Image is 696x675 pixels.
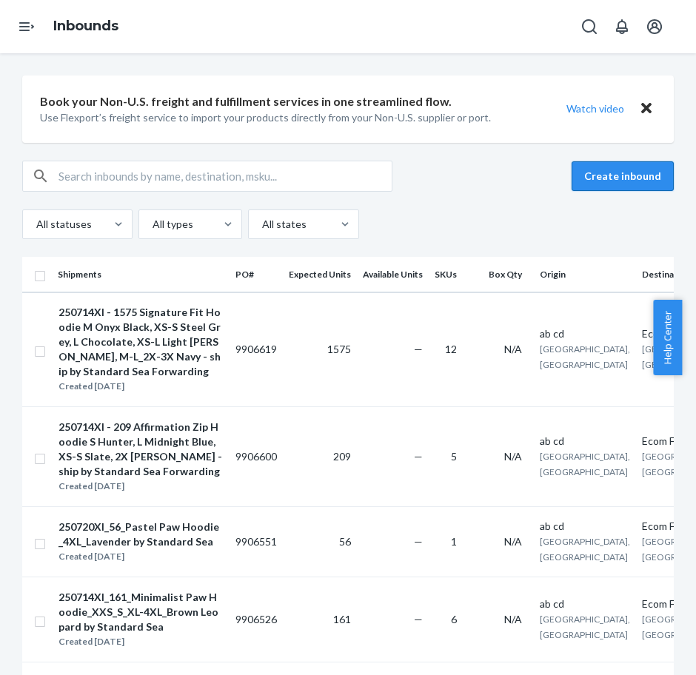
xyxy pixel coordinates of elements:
[540,451,630,477] span: [GEOGRAPHIC_DATA], [GEOGRAPHIC_DATA]
[58,379,223,394] div: Created [DATE]
[540,434,630,449] div: ab cd
[653,300,682,375] button: Help Center
[230,577,283,662] td: 9906526
[557,98,634,120] button: Watch video
[451,613,457,625] span: 6
[333,613,351,625] span: 161
[572,161,674,191] button: Create inbound
[333,450,351,463] span: 209
[534,257,636,292] th: Origin
[540,536,630,562] span: [GEOGRAPHIC_DATA], [GEOGRAPHIC_DATA]
[58,520,223,549] div: 250720XI_56_Pastel Paw Hoodie_4XL_Lavender by Standard Sea
[414,343,423,355] span: —
[445,343,457,355] span: 12
[58,305,223,379] div: 250714XI - 1575 Signature Fit Hoodie M Onyx Black, XS-S Steel Grey, L Chocolate, XS-L Light [PERS...
[53,18,118,34] a: Inbounds
[339,535,351,548] span: 56
[230,407,283,507] td: 9906600
[607,12,637,41] button: Open notifications
[58,549,223,564] div: Created [DATE]
[230,257,283,292] th: PO#
[58,420,223,479] div: 250714XI - 209 Affirmation Zip Hoodie S Hunter, L Midnight Blue, XS-S Slate, 2X [PERSON_NAME] - s...
[58,479,223,494] div: Created [DATE]
[540,519,630,534] div: ab cd
[41,5,130,48] ol: breadcrumbs
[575,12,604,41] button: Open Search Box
[357,257,429,292] th: Available Units
[58,161,392,191] input: Search inbounds by name, destination, msku...
[504,343,522,355] span: N/A
[12,12,41,41] button: Open Navigation
[451,535,457,548] span: 1
[414,613,423,625] span: —
[540,597,630,611] div: ab cd
[504,535,522,548] span: N/A
[261,217,262,232] input: All states
[504,613,522,625] span: N/A
[637,98,656,120] button: Close
[283,257,357,292] th: Expected Units
[230,507,283,577] td: 9906551
[151,217,153,232] input: All types
[40,93,452,110] p: Book your Non-U.S. freight and fulfillment services in one streamlined flow.
[504,450,522,463] span: N/A
[540,326,630,341] div: ab cd
[58,634,223,649] div: Created [DATE]
[230,292,283,407] td: 9906619
[429,257,469,292] th: SKUs
[327,343,351,355] span: 1575
[451,450,457,463] span: 5
[469,257,534,292] th: Box Qty
[414,535,423,548] span: —
[52,257,230,292] th: Shipments
[414,450,423,463] span: —
[640,12,669,41] button: Open account menu
[540,343,630,370] span: [GEOGRAPHIC_DATA], [GEOGRAPHIC_DATA]
[35,217,36,232] input: All statuses
[40,110,491,125] p: Use Flexport’s freight service to import your products directly from your Non-U.S. supplier or port.
[58,590,223,634] div: 250714XI_161_Minimalist Paw Hoodie_XXS_S_XL-4XL_Brown Leopard by Standard Sea
[540,614,630,640] span: [GEOGRAPHIC_DATA], [GEOGRAPHIC_DATA]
